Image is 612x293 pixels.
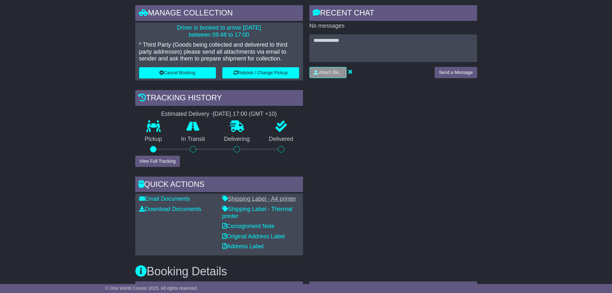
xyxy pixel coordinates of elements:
a: Email Documents [139,196,190,202]
button: Send a Message [435,67,477,78]
a: Shipping Label - Thermal printer [222,206,293,219]
div: Manage collection [135,5,303,23]
p: Delivered [259,136,303,143]
h3: Booking Details [135,265,477,278]
p: No messages [309,23,477,30]
button: View Full Tracking [135,156,180,167]
button: Rebook / Change Pickup [222,67,299,78]
div: RECENT CHAT [309,5,477,23]
p: * Third Party (Goods being collected and delivered to third party addresses) please send all atta... [139,41,299,62]
a: Address Label [222,243,264,250]
p: Pickup [135,136,172,143]
p: Delivering [215,136,260,143]
p: In Transit [172,136,215,143]
div: Estimated Delivery - [135,111,303,118]
div: [DATE] 17:00 (GMT +10) [213,111,277,118]
button: Cancel Booking [139,67,216,78]
div: Tracking history [135,90,303,107]
span: © One World Courier 2025. All rights reserved. [105,286,198,291]
a: Consignment Note [222,223,275,229]
p: Driver is booked to arrive [DATE] between 09:48 to 17:00 [139,24,299,38]
a: Shipping Label - A4 printer [222,196,296,202]
a: Download Documents [139,206,201,212]
a: Original Address Label [222,233,285,240]
div: Quick Actions [135,177,303,194]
